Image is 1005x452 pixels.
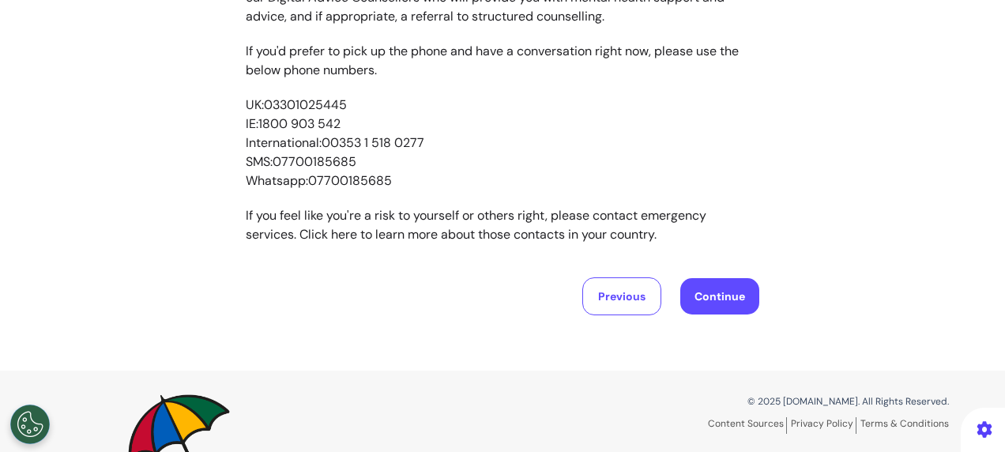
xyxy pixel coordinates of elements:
a: Terms & Conditions [860,417,949,430]
div: IE: [246,115,759,134]
p: If you'd prefer to pick up the phone and have a conversation right now, please use the below phon... [246,42,759,80]
button: Continue [680,278,759,315]
span: 07700185685 [308,172,392,189]
span: 1800 903 542 [258,115,341,132]
a: Privacy Policy [791,417,856,434]
p: © 2025 [DOMAIN_NAME]. All Rights Reserved. [514,394,949,409]
span: 00353 1 518 0277 [322,134,424,151]
div: International: [246,134,759,153]
button: Previous [582,277,661,315]
a: Content Sources [708,417,787,434]
p: If you feel like you're a risk to yourself or others right, please contact emergency services. Cl... [246,206,759,244]
div: Whatsapp: [246,171,759,190]
button: Open Preferences [10,405,50,444]
span: 07700185685 [273,153,356,170]
div: UK: [246,96,759,115]
div: SMS: [246,153,759,171]
span: 03301025445 [264,96,347,113]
